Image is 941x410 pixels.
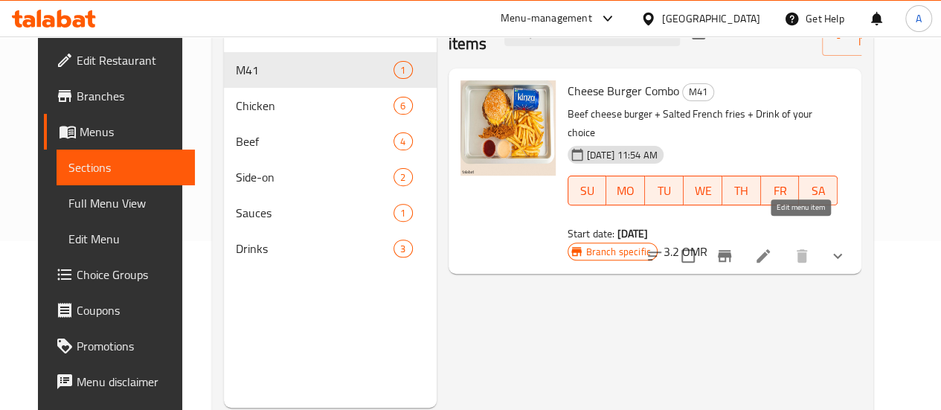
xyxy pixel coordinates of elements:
[77,87,183,105] span: Branches
[662,10,760,27] div: [GEOGRAPHIC_DATA]
[68,230,183,248] span: Edit Menu
[784,238,820,274] button: delete
[460,80,556,176] img: Cheese Burger Combo
[57,150,195,185] a: Sections
[672,240,704,272] span: Select to update
[612,180,639,202] span: MO
[394,240,412,257] div: items
[637,238,672,274] button: sort-choices
[44,114,195,150] a: Menus
[580,245,657,259] span: Branch specific
[224,52,437,88] div: M411
[44,328,195,364] a: Promotions
[224,159,437,195] div: Side-on2
[568,80,679,102] span: Cheese Burger Combo
[651,180,678,202] span: TU
[568,176,607,205] button: SU
[236,204,394,222] span: Sauces
[44,257,195,292] a: Choice Groups
[44,42,195,78] a: Edit Restaurant
[606,176,645,205] button: MO
[394,206,411,220] span: 1
[394,170,411,185] span: 2
[236,97,394,115] span: Chicken
[236,168,394,186] span: Side-on
[449,10,487,55] h2: Menu items
[394,97,412,115] div: items
[682,83,714,101] div: M41
[236,61,394,79] span: M41
[236,132,394,150] span: Beef
[645,176,684,205] button: TU
[684,176,722,205] button: WE
[728,180,755,202] span: TH
[224,124,437,159] div: Beef4
[44,78,195,114] a: Branches
[581,148,664,162] span: [DATE] 11:54 AM
[820,238,855,274] button: show more
[77,337,183,355] span: Promotions
[236,240,394,257] span: Drinks
[767,180,794,202] span: FR
[761,176,800,205] button: FR
[77,266,183,284] span: Choice Groups
[574,180,601,202] span: SU
[394,204,412,222] div: items
[224,88,437,124] div: Chicken6
[394,63,411,77] span: 1
[568,105,838,142] p: Beef cheese burger + Salted French fries + Drink of your choice
[77,373,183,391] span: Menu disclaimer
[80,123,183,141] span: Menus
[690,180,716,202] span: WE
[77,301,183,319] span: Coupons
[683,83,713,100] span: M41
[916,10,922,27] span: A
[501,10,592,28] div: Menu-management
[44,364,195,400] a: Menu disclaimer
[568,224,615,243] span: Start date:
[68,158,183,176] span: Sections
[394,61,412,79] div: items
[617,224,648,243] b: [DATE]
[829,247,847,265] svg: Show Choices
[394,99,411,113] span: 6
[57,221,195,257] a: Edit Menu
[805,180,832,202] span: SA
[77,51,183,69] span: Edit Restaurant
[394,168,412,186] div: items
[394,242,411,256] span: 3
[224,195,437,231] div: Sauces1
[57,185,195,221] a: Full Menu View
[394,132,412,150] div: items
[224,231,437,266] div: Drinks3
[722,176,761,205] button: TH
[44,292,195,328] a: Coupons
[224,46,437,272] nav: Menu sections
[68,194,183,212] span: Full Menu View
[707,238,742,274] button: Branch-specific-item
[799,176,838,205] button: SA
[394,135,411,149] span: 4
